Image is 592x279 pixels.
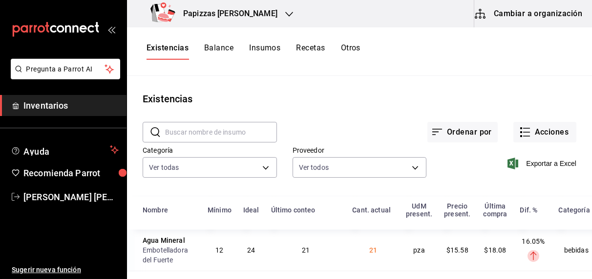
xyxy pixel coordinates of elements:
span: Recomienda Parrot [23,166,119,180]
button: Recetas [296,43,325,60]
h3: Papizzas [PERSON_NAME] [175,8,277,20]
button: Pregunta a Parrot AI [11,59,120,79]
div: Mínimo [208,206,232,214]
button: Ordenar por [427,122,498,142]
label: Proveedor [293,147,427,154]
span: 12 [215,246,223,254]
button: Otros [341,43,360,60]
span: [PERSON_NAME] [PERSON_NAME] [23,190,119,204]
span: 21 [369,246,377,254]
span: Sugerir nueva función [12,265,119,275]
div: Embotelladora del Fuerte [143,245,196,265]
span: $18.08 [484,246,506,254]
div: Nombre [143,206,168,214]
button: Acciones [513,122,576,142]
div: Ideal [243,206,259,214]
td: pza [400,230,438,271]
span: 24 [247,246,255,254]
div: Agua Mineral [143,235,185,245]
button: Exportar a Excel [509,158,576,169]
a: Pregunta a Parrot AI [7,71,120,81]
button: open_drawer_menu [107,25,115,33]
div: Último conteo [271,206,316,214]
span: Ver todas [149,163,179,172]
span: Ayuda [23,144,106,156]
span: 21 [302,246,310,254]
span: Pregunta a Parrot AI [26,64,105,74]
div: Categoría [558,206,590,214]
button: Existencias [147,43,189,60]
div: Última compra [482,202,508,218]
span: 16.05% [522,237,545,245]
span: Inventarios [23,99,119,112]
span: $15.58 [446,246,468,254]
div: Precio present. [444,202,470,218]
button: Balance [204,43,233,60]
div: UdM present. [406,202,432,218]
div: navigation tabs [147,43,360,60]
label: Categoría [143,147,277,154]
span: Ver todos [299,163,329,172]
button: Insumos [249,43,280,60]
div: Cant. actual [352,206,391,214]
div: Dif. % [520,206,537,214]
input: Buscar nombre de insumo [165,122,277,142]
div: Existencias [143,92,192,106]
